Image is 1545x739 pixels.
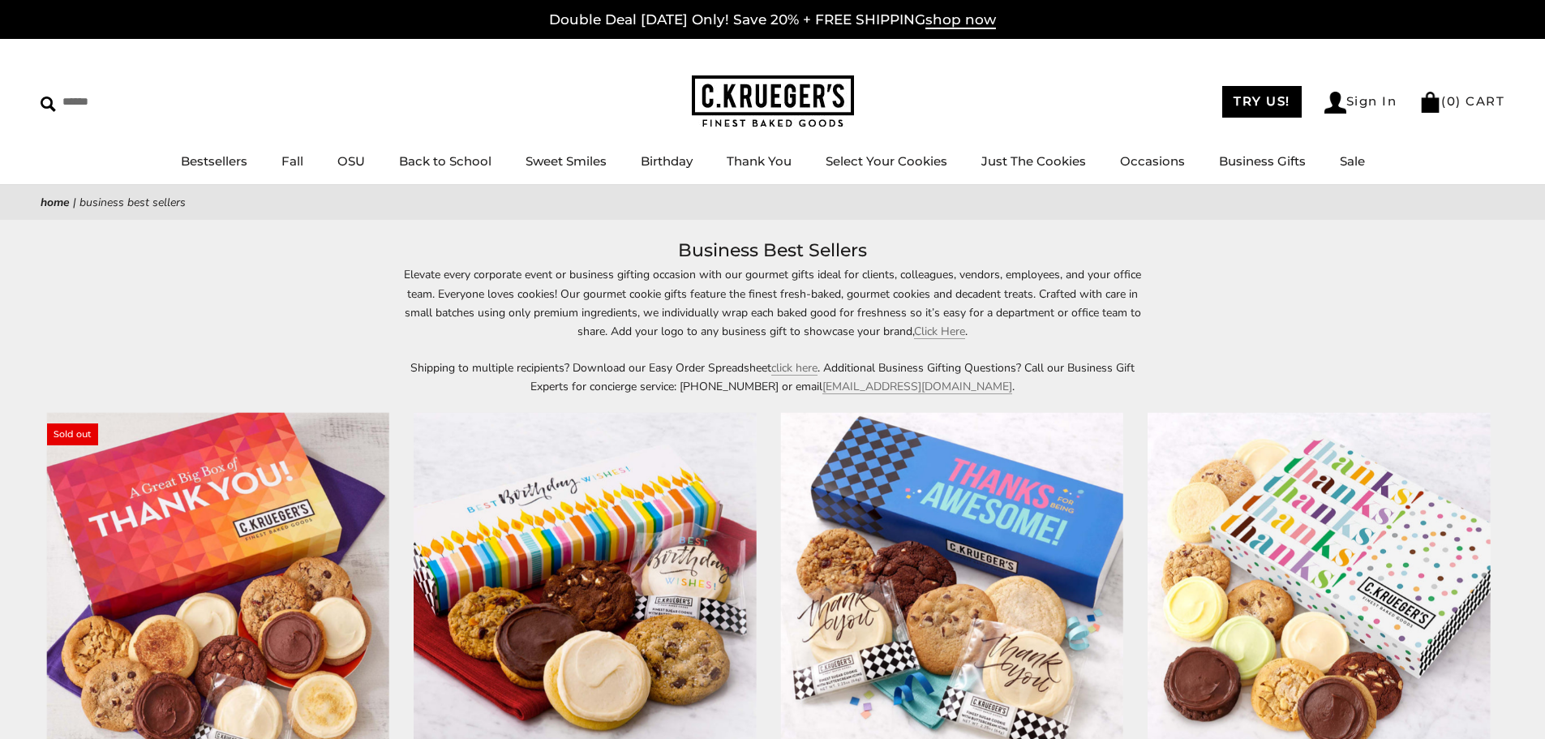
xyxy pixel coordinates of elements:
img: Bag [1419,92,1441,113]
a: Bestsellers [181,153,247,169]
a: OSU [337,153,365,169]
a: Double Deal [DATE] Only! Save 20% + FREE SHIPPINGshop now [549,11,996,29]
a: [EMAIL_ADDRESS][DOMAIN_NAME] [822,379,1012,394]
a: Sign In [1324,92,1397,114]
a: Sweet Smiles [526,153,607,169]
nav: breadcrumbs [41,193,1504,212]
a: Thank You [727,153,792,169]
a: Select Your Cookies [826,153,947,169]
input: Search [41,89,234,114]
p: Shipping to multiple recipients? Download our Easy Order Spreadsheet . Additional Business Giftin... [400,359,1146,396]
a: Birthday [641,153,693,169]
a: Fall [281,153,303,169]
a: click here [771,360,818,376]
p: Elevate every corporate event or business gifting occasion with our gourmet gifts ideal for clien... [400,265,1146,340]
a: Business Gifts [1219,153,1306,169]
span: Business Best Sellers [79,195,186,210]
img: Account [1324,92,1346,114]
a: Home [41,195,70,210]
h1: Business Best Sellers [65,236,1480,265]
span: | [73,195,76,210]
img: C.KRUEGER'S [692,75,854,128]
a: Click Here [914,324,965,339]
a: Sale [1340,153,1365,169]
a: (0) CART [1419,93,1504,109]
a: Back to School [399,153,491,169]
span: Sold out [47,423,98,445]
a: Occasions [1120,153,1185,169]
img: Search [41,97,56,112]
span: 0 [1447,93,1457,109]
a: Just The Cookies [981,153,1086,169]
a: TRY US! [1222,86,1302,118]
span: shop now [925,11,996,29]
